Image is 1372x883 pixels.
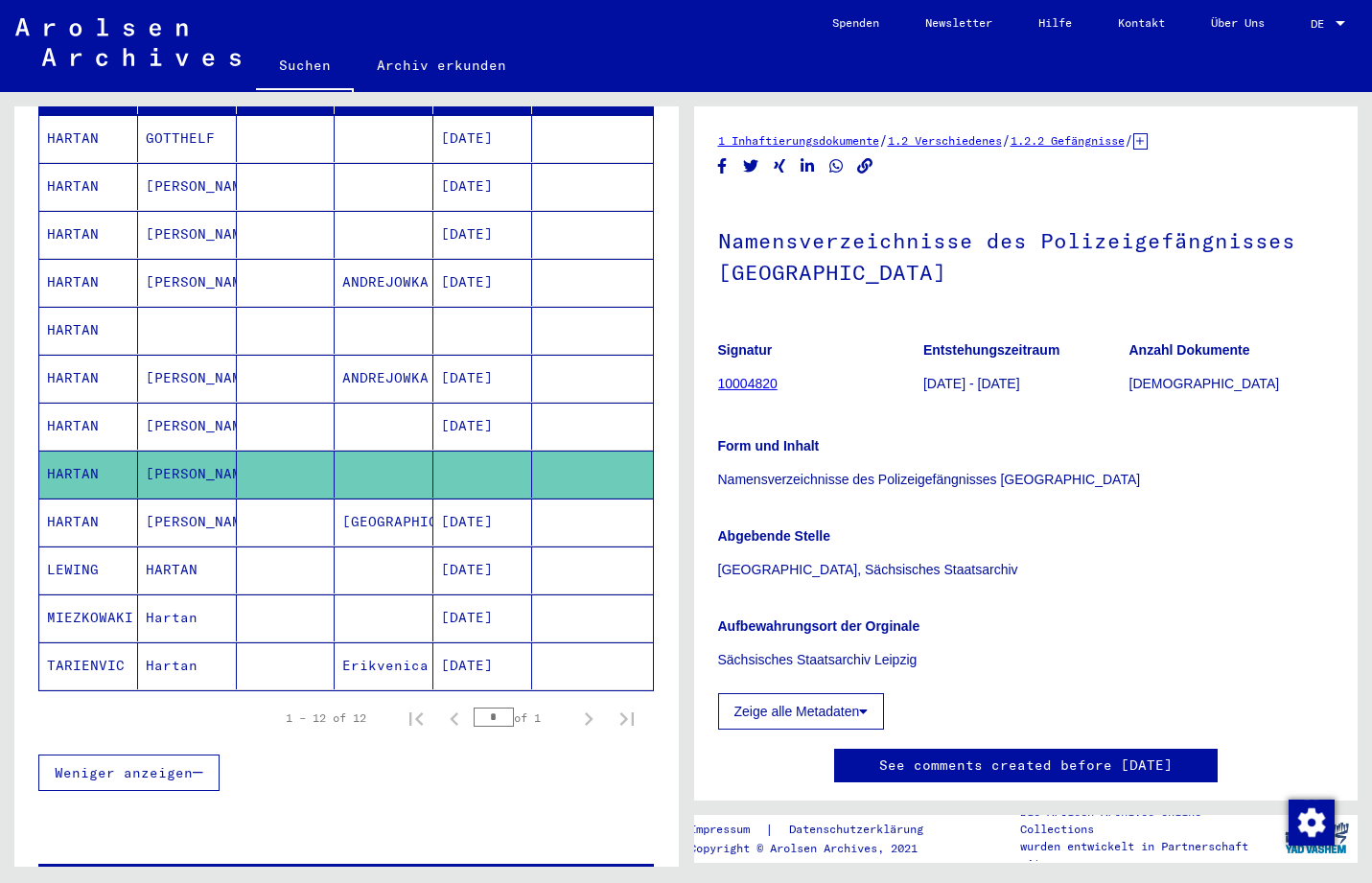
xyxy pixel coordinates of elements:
[1289,800,1335,846] img: Zustimmung ändern
[354,42,529,88] a: Archiv erkunden
[689,840,946,857] p: Copyright © Arolsen Archives, 2021
[433,403,532,450] mat-cell: [DATE]
[1002,131,1011,149] span: /
[718,342,773,358] b: Signatur
[1311,17,1332,31] span: DE
[1020,803,1275,838] p: Die Arolsen Archives Online-Collections
[718,197,1335,313] h1: Namensverzeichnisse des Polizeigefängnisses [GEOGRAPHIC_DATA]
[55,764,193,781] span: Weniger anzeigen
[286,709,366,727] div: 1 – 12 of 12
[689,820,946,840] div: |
[879,755,1173,776] a: See comments created before [DATE]
[38,755,220,791] button: Weniger anzeigen
[39,163,138,210] mat-cell: HARTAN
[39,451,138,498] mat-cell: HARTAN
[433,499,532,546] mat-cell: [DATE]
[774,820,946,840] a: Datenschutzerklärung
[433,594,532,641] mat-cell: [DATE]
[39,115,138,162] mat-cell: HARTAN
[138,546,237,593] mat-cell: HARTAN
[138,451,237,498] mat-cell: [PERSON_NAME]
[335,355,433,402] mat-cell: ANDREJOWKA
[826,154,847,178] button: Share on WhatsApp
[138,355,237,402] mat-cell: [PERSON_NAME]
[1281,814,1353,862] img: yv_logo.png
[335,499,433,546] mat-cell: [GEOGRAPHIC_DATA]
[433,211,532,258] mat-cell: [DATE]
[39,499,138,546] mat-cell: HARTAN
[923,342,1059,358] b: Entstehungszeitraum
[433,259,532,306] mat-cell: [DATE]
[39,211,138,258] mat-cell: HARTAN
[718,528,830,544] b: Abgebende Stelle
[1129,342,1250,358] b: Anzahl Dokumente
[770,154,790,178] button: Share on Xing
[888,133,1002,148] a: 1.2 Verschiedenes
[741,154,761,178] button: Share on Twitter
[138,115,237,162] mat-cell: GOTTHELF
[335,642,433,689] mat-cell: Erikvenica
[433,355,532,402] mat-cell: [DATE]
[335,259,433,306] mat-cell: ANDREJOWKA
[718,438,820,453] b: Form und Inhalt
[433,642,532,689] mat-cell: [DATE]
[256,42,354,92] a: Suchen
[718,618,920,634] b: Aufbewahrungsort der Orginale
[923,374,1128,394] p: [DATE] - [DATE]
[1288,799,1334,845] div: Zustimmung ändern
[39,355,138,402] mat-cell: HARTAN
[39,594,138,641] mat-cell: MIEZKOWAKI
[1125,131,1133,149] span: /
[39,307,138,354] mat-cell: HARTAN
[138,642,237,689] mat-cell: Hartan
[433,546,532,593] mat-cell: [DATE]
[435,699,474,737] button: Previous page
[15,18,241,66] img: Arolsen_neg.svg
[712,154,733,178] button: Share on Facebook
[855,154,875,178] button: Copy link
[718,560,1335,580] p: [GEOGRAPHIC_DATA], Sächsisches Staatsarchiv
[39,259,138,306] mat-cell: HARTAN
[138,594,237,641] mat-cell: Hartan
[718,693,885,730] button: Zeige alle Metadaten
[39,403,138,450] mat-cell: HARTAN
[433,163,532,210] mat-cell: [DATE]
[138,403,237,450] mat-cell: [PERSON_NAME]
[689,820,765,840] a: Impressum
[397,699,435,737] button: First page
[138,499,237,546] mat-cell: [PERSON_NAME]
[433,115,532,162] mat-cell: [DATE]
[138,259,237,306] mat-cell: [PERSON_NAME]
[1011,133,1125,148] a: 1.2.2 Gefängnisse
[879,131,888,149] span: /
[798,154,818,178] button: Share on LinkedIn
[570,699,608,737] button: Next page
[718,470,1335,490] p: Namensverzeichnisse des Polizeigefängnisses [GEOGRAPHIC_DATA]
[39,642,138,689] mat-cell: TARIENVIC
[1020,838,1275,872] p: wurden entwickelt in Partnerschaft mit
[138,211,237,258] mat-cell: [PERSON_NAME]
[1129,374,1334,394] p: [DEMOGRAPHIC_DATA]
[138,163,237,210] mat-cell: [PERSON_NAME]
[474,709,570,727] div: of 1
[39,546,138,593] mat-cell: LEWING
[718,376,778,391] a: 10004820
[608,699,646,737] button: Last page
[718,133,879,148] a: 1 Inhaftierungsdokumente
[718,650,1335,670] p: Sächsisches Staatsarchiv Leipzig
